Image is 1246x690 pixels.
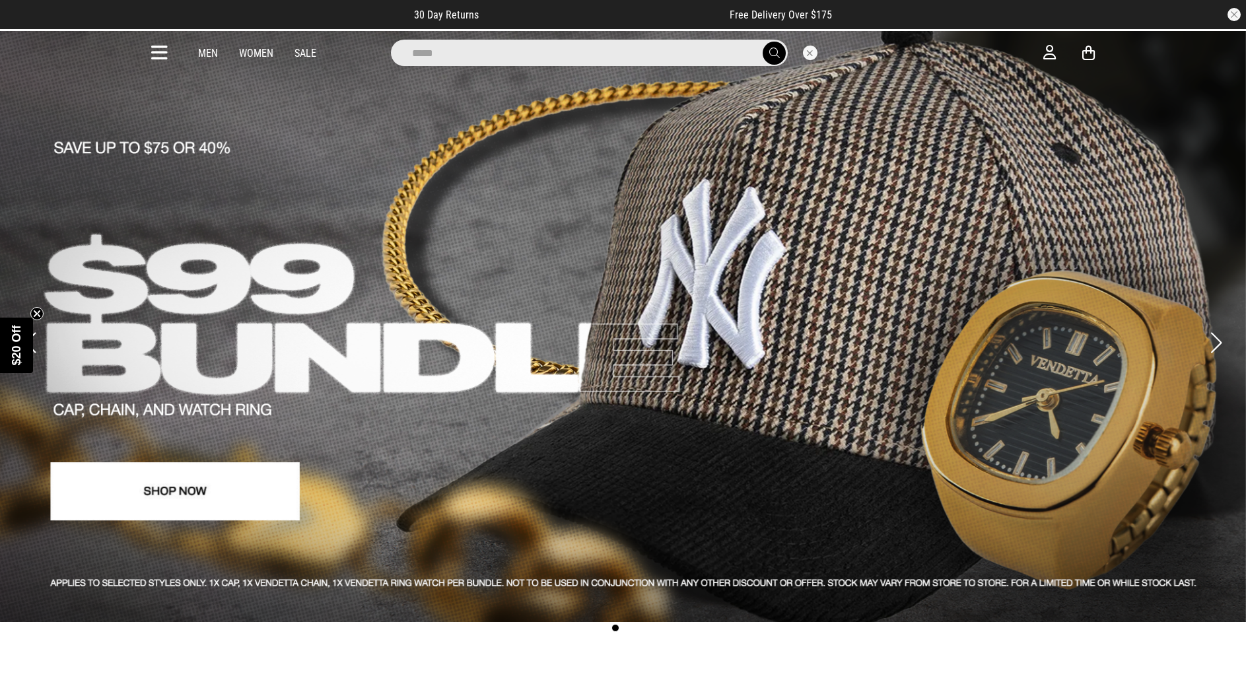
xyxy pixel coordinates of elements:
span: $20 Off [10,325,23,365]
button: Next slide [1207,328,1225,357]
span: Free Delivery Over $175 [730,9,832,21]
a: Men [198,47,218,59]
button: Close search [803,46,817,60]
a: Sale [294,47,316,59]
a: Women [239,47,273,59]
iframe: Customer reviews powered by Trustpilot [505,8,703,21]
button: Close teaser [30,307,44,320]
span: 30 Day Returns [414,9,479,21]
